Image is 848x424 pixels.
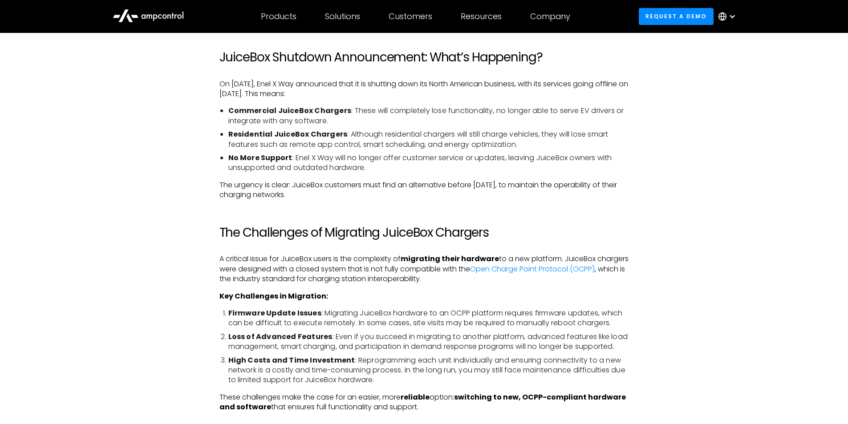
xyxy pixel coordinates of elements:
[389,12,432,21] div: Customers
[401,392,430,402] strong: reliable
[228,129,629,149] li: : Although residential chargers will still charge vehicles, they will lose smart features such as...
[470,264,595,274] a: Open Charge Point Protocol (OCPP)
[228,105,352,116] strong: Commercial JuiceBox Chargers
[228,308,629,328] li: : Migrating JuiceBox hardware to an OCPP platform requires firmware updates, which can be difficu...
[461,12,502,21] div: Resources
[219,291,328,301] strong: Key Challenges in Migration:
[228,308,321,318] strong: Firmware Update Issues
[401,254,499,264] strong: migrating their hardware
[219,392,626,412] strong: switching to new, OCPP-compliant hardware and software
[219,180,629,200] p: The urgency is clear: JuiceBox customers must find an alternative before [DATE], to maintain the ...
[261,12,296,21] div: Products
[530,12,570,21] div: Company
[228,355,355,365] strong: High Costs and Time Investment
[219,79,629,99] p: On [DATE], Enel X Way announced that it is shutting down its North American business, with its se...
[325,12,360,21] div: Solutions
[219,225,629,240] h2: The Challenges of Migrating JuiceBox Chargers
[228,332,629,352] li: : Even if you succeed in migrating to another platform, advanced features like load management, s...
[228,153,292,163] strong: No More Support
[228,153,629,173] li: : Enel X Way will no longer offer customer service or updates, leaving JuiceBox owners with unsup...
[228,106,629,126] li: : These will completely lose functionality, no longer able to serve EV drivers or integrate with ...
[228,331,333,342] strong: Loss of Advanced Features
[639,8,714,24] a: Request a demo
[228,355,629,385] li: : Reprogramming each unit individually and ensuring connectivity to a new network is a costly and...
[228,129,348,139] strong: Residential JuiceBox Chargers
[219,254,629,284] p: A critical issue for JuiceBox users is the complexity of to a new platform. JuiceBox chargers wer...
[219,392,629,412] p: These challenges make the case for an easier, more option: that ensures full functionality and su...
[219,50,629,65] h2: JuiceBox Shutdown Announcement: What’s Happening?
